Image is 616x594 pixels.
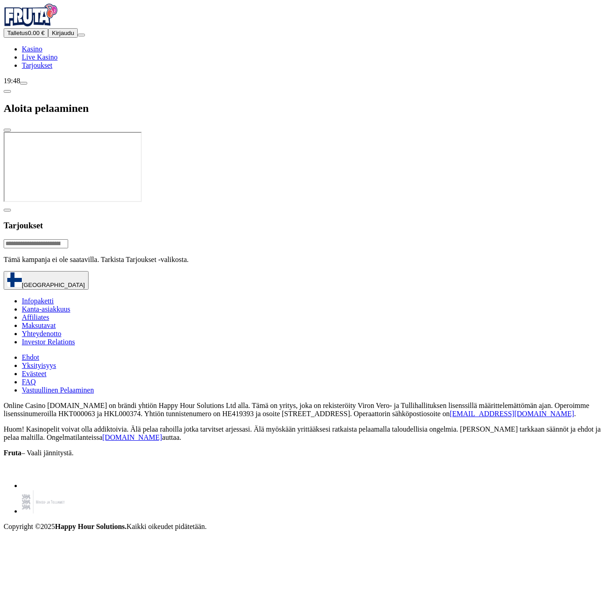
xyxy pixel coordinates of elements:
[4,77,20,85] span: 19:48
[102,433,162,441] a: [DOMAIN_NAME]
[4,129,11,131] button: close
[22,353,39,361] a: Ehdot
[22,330,61,337] a: Yhteydenotto
[4,102,612,115] h2: Aloita pelaaminen
[22,61,52,69] a: Tarjoukset
[4,449,21,457] strong: Fruta
[22,370,46,378] a: Evästeet
[22,313,49,321] a: Affiliates
[22,53,58,61] a: Live Kasino
[22,282,85,288] span: [GEOGRAPHIC_DATA]
[4,4,612,70] nav: Primary
[4,4,58,26] img: Fruta
[22,490,65,513] img: maksu-ja-tolliamet
[20,82,27,85] button: live-chat
[22,507,65,515] a: maksu-ja-tolliamet
[4,28,48,38] button: Talletusplus icon0.00 €
[4,209,11,211] button: chevron-left icon
[22,45,42,53] a: Kasino
[22,386,94,394] a: Vastuullinen Pelaaminen
[4,239,68,248] input: Search
[22,378,36,386] a: FAQ
[450,410,574,418] a: [EMAIL_ADDRESS][DOMAIN_NAME]
[22,338,75,346] a: Investor Relations
[4,297,612,394] nav: Secondary
[48,28,78,38] button: Kirjaudu
[22,322,56,329] a: Maksutavat
[4,271,89,290] button: [GEOGRAPHIC_DATA]chevron-down icon
[7,30,28,36] span: Talletus
[4,425,612,442] p: Huom! Kasinopelit voivat olla addiktoivia. Älä pelaa rahoilla jotka tarvitset arjessasi. Älä myös...
[4,20,58,28] a: Fruta
[78,34,85,36] button: menu
[4,45,612,70] nav: Main menu
[4,449,612,457] p: – Vaali jännitystä.
[4,256,612,264] p: Tämä kampanja ei ole saatavilla. Tarkista Tarjoukset -valikosta.
[22,297,54,305] a: Infopaketti
[4,523,612,531] p: Copyright ©2025 Kaikki oikeudet pidätetään.
[22,362,56,369] a: Yksityisyys
[22,305,70,313] a: Kanta-asiakkuus
[4,402,612,418] p: Online Casino [DOMAIN_NAME] on brändi yhtiön Happy Hour Solutions Ltd alla. Tämä on yritys, joka ...
[28,30,45,36] span: 0.00 €
[55,523,127,530] strong: Happy Hour Solutions.
[52,30,74,36] span: Kirjaudu
[4,90,11,93] button: chevron-left icon
[7,272,22,287] img: Finland flag
[4,221,612,231] h3: Tarjoukset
